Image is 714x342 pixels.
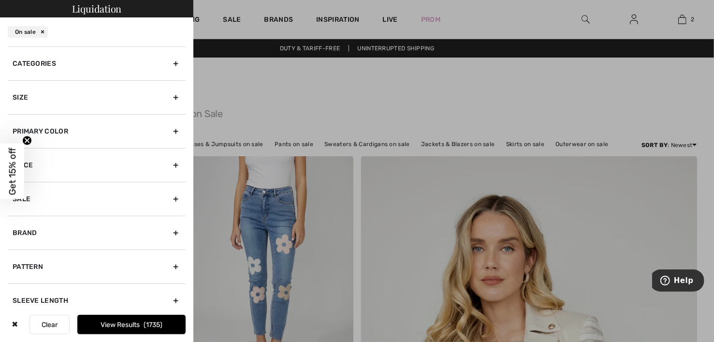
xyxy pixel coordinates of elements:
button: View Results1735 [77,315,186,334]
div: On sale [8,26,48,38]
span: 1735 [144,321,162,329]
div: Size [8,80,186,114]
div: Primary Color [8,114,186,148]
div: Price [8,148,186,182]
span: Get 15% off [7,148,18,195]
button: Clear [29,315,70,334]
div: Brand [8,216,186,250]
div: ✖ [8,315,22,334]
div: Sale [8,182,186,216]
div: Categories [8,46,186,80]
div: Pattern [8,250,186,283]
div: Sleeve length [8,283,186,317]
iframe: Opens a widget where you can find more information [652,269,704,294]
button: Close teaser [22,135,32,145]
